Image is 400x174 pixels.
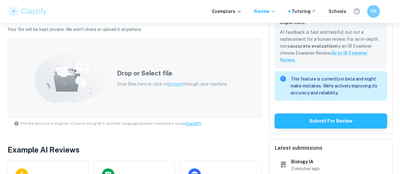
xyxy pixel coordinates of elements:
h6: Biology IA [291,158,319,165]
h6: Latest submissions [274,144,387,152]
p: 2 minutes ago [291,165,319,172]
h5: Drop or Select file [117,69,227,78]
span: The file must be in English. If you're doing IB in another language please translate it using [20,121,202,126]
img: Clastify logo [8,5,48,18]
a: ChatGPT. [185,121,202,126]
p: Drop files here or click to through your machine [117,81,227,87]
span: browse [168,81,183,87]
a: Biology IA2 minutes ago [274,157,387,173]
b: accurate evaluation [290,44,335,49]
div: This feature is currently in beta and might make mistakes. We're actively improving its accuracy ... [290,73,382,99]
button: Help and Feedback [351,6,362,17]
a: Tutoring [292,8,316,15]
p: Exemplars [212,8,242,15]
a: Schools [329,8,346,15]
p: Review [254,8,276,15]
h4: Example AI Reviews [8,144,262,155]
h6: PR [370,8,377,15]
button: PR [367,5,380,18]
p: AI feedback is fast and helpful, but not a replacement for a human review. For an in-depth, more ... [280,29,382,63]
p: Your file will be kept private. We won't share or upload it anywhere. [8,26,262,33]
button: Submit for review [274,113,387,129]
